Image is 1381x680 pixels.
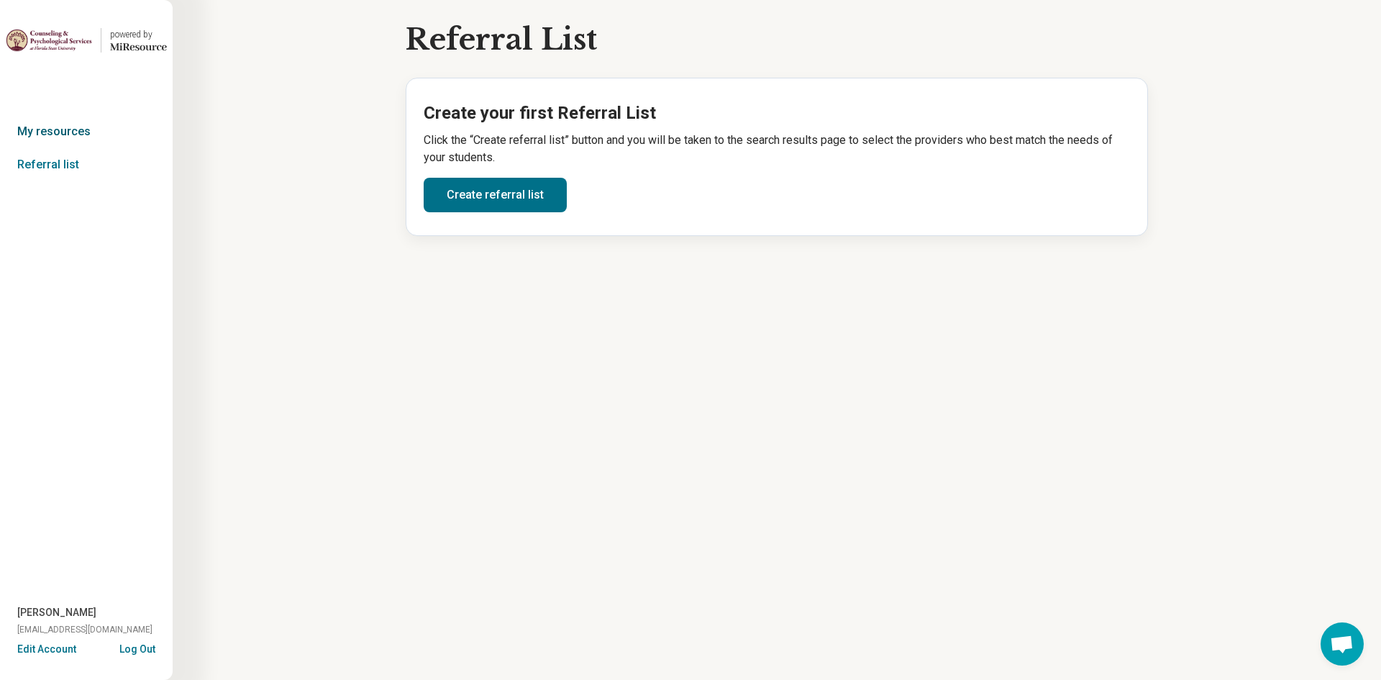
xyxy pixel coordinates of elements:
button: Log Out [119,642,155,653]
a: Florida State Universitypowered by [6,23,167,58]
h1: Referral List [406,23,597,56]
img: Florida State University [6,23,92,58]
span: [PERSON_NAME] [17,605,96,620]
p: Click the “Create referral list” button and you will be taken to the search results page to selec... [424,132,1130,166]
a: Open chat [1321,622,1364,666]
button: Edit Account [17,642,76,657]
span: [EMAIL_ADDRESS][DOMAIN_NAME] [17,623,152,636]
div: powered by [110,28,167,41]
a: Create referral list [424,178,567,212]
h2: Create your first Referral List [424,101,1130,126]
